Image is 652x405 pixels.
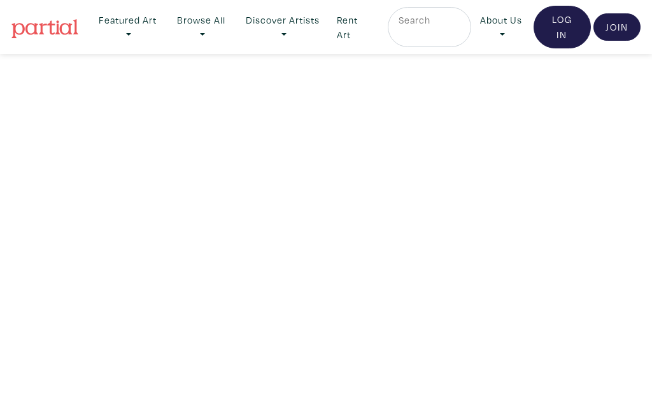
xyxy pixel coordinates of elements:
a: Join [593,13,641,41]
a: Rent Art [331,7,379,48]
a: About Us [471,7,530,48]
a: Discover Artists [237,7,329,48]
a: Browse All [168,7,234,48]
a: Featured Art [90,7,166,48]
input: Search [397,12,461,28]
a: Log In [534,6,591,48]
